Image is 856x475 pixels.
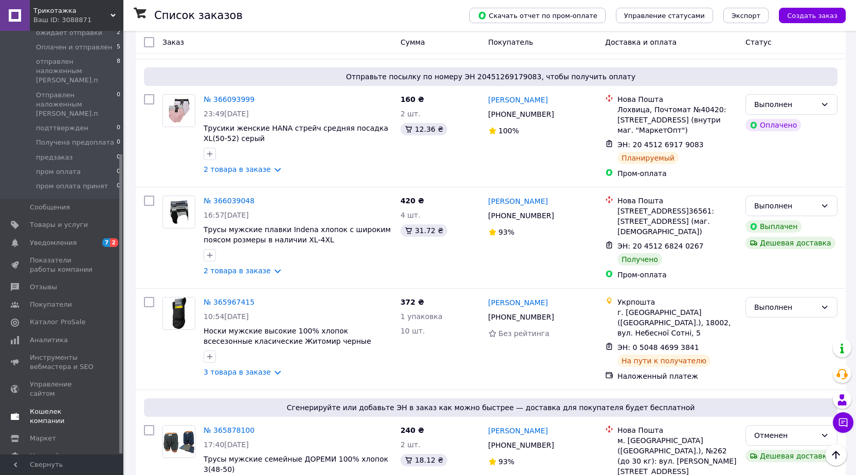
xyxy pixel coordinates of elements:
div: 31.72 ₴ [400,224,447,237]
div: Дешевая доставка [745,450,835,462]
div: Ваш ID: 3088871 [33,15,123,25]
span: 5 [117,43,120,52]
span: 17:40[DATE] [204,441,249,449]
button: Чат с покупателем [833,412,853,433]
img: Фото товару [163,199,195,225]
span: Оплачен и отправлен [36,43,113,52]
div: г. [GEOGRAPHIC_DATA] ([GEOGRAPHIC_DATA].), 18002, вул. Небесної Сотні, 5 [617,307,737,338]
span: Сгенерируйте или добавьте ЭН в заказ как можно быстрее — доставка для покупателя будет бесплатной [148,402,833,413]
span: Отправлен наложенным [PERSON_NAME].п [36,91,117,119]
span: Сообщения [30,203,70,212]
a: 2 товара в заказе [204,267,271,275]
span: [PHONE_NUMBER] [488,313,554,321]
div: На пути к получателю [617,355,711,367]
span: Скачать отчет по пром-оплате [478,11,597,20]
span: 372 ₴ [400,298,424,306]
span: 0 [117,124,120,133]
a: [PERSON_NAME] [488,95,548,105]
span: [PHONE_NUMBER] [488,110,554,118]
span: Управление статусами [624,12,705,20]
span: 2 [117,28,120,38]
a: 2 товара в заказе [204,165,271,173]
a: Фото товару [162,425,195,458]
span: 0 [117,138,120,147]
span: подттвержден [36,124,88,133]
span: [PHONE_NUMBER] [488,441,554,449]
span: 0 [117,153,120,162]
span: Доставка и оплата [605,38,677,46]
button: Экспорт [723,8,769,23]
div: Отменен [754,430,816,441]
a: № 366093999 [204,95,254,103]
span: Маркет [30,434,56,443]
span: [PHONE_NUMBER] [488,212,554,220]
span: Покупатель [488,38,534,46]
a: Фото товару [162,196,195,228]
a: 3 товара в заказе [204,368,271,376]
span: предзаказ [36,153,72,162]
div: Укрпошта [617,297,737,307]
a: 2 товара в заказе [204,41,271,49]
span: 16:57[DATE] [204,211,249,219]
div: Выполнен [754,200,816,212]
span: 100% [499,127,519,135]
span: Покупатели [30,300,72,309]
span: Управление сайтом [30,380,95,398]
a: Фото товару [162,94,195,127]
div: Лохвица, Почтомат №40420: [STREET_ADDRESS] (внутри маг. "МаркетОпт") [617,104,737,135]
span: пром оплата [36,167,81,177]
span: 8 [117,57,120,85]
a: № 366039048 [204,197,254,205]
span: 0 [117,167,120,177]
a: Носки мужские высокие 100% хлопок всесезонные класические Житомир черные упаковка 12 пар 29 [204,327,371,356]
span: 0 [117,182,120,191]
a: Создать заказ [769,11,846,19]
span: 10 шт. [400,327,425,335]
span: ожидает отправки [36,28,102,38]
span: ЭН: 20 4512 6917 9083 [617,140,704,149]
span: Отзывы [30,283,57,292]
span: 1 упаковка [400,312,443,321]
div: Выполнен [754,99,816,110]
span: Получена предоплата [36,138,114,147]
span: Сумма [400,38,425,46]
a: Трусы мужские плавки Indena хлопок с широким поясом розмеры в наличии XL-4XL [204,225,391,244]
span: Показатели работы компании [30,256,95,274]
a: Фото товару [162,297,195,330]
button: Управление статусами [616,8,713,23]
img: Фото товару [163,426,195,458]
div: Нова Пошта [617,425,737,435]
a: [PERSON_NAME] [488,297,548,308]
div: Выплачен [745,220,802,233]
div: Нова Пошта [617,196,737,206]
a: [PERSON_NAME] [488,426,548,436]
a: № 365967415 [204,298,254,306]
span: 93% [499,228,515,236]
div: Пром-оплата [617,270,737,280]
a: Трусы мужские семейные ДОРЕМИ 100% хлопок 3(48-50) [204,455,388,473]
img: Фото товару [163,95,195,127]
button: Наверх [825,444,847,466]
div: Нова Пошта [617,94,737,104]
div: [STREET_ADDRESS]36561: [STREET_ADDRESS] (маг. [DEMOGRAPHIC_DATA]) [617,206,737,237]
button: Создать заказ [779,8,846,23]
span: Уведомления [30,238,77,248]
span: 420 ₴ [400,197,424,205]
span: Отправьте посылку по номеру ЭН 20451269179083, чтобы получить оплату [148,72,833,82]
span: Трикотажка [33,6,111,15]
a: Трусики женские HANA стрейч средняя посадка XL(50-52) серый [204,124,388,143]
div: Дешевая доставка [745,237,835,249]
span: 240 ₴ [400,426,424,434]
span: отправлен наложенным [PERSON_NAME].п [36,57,117,85]
span: Инструменты вебмастера и SEO [30,353,95,372]
span: Создать заказ [787,12,837,20]
div: 12.36 ₴ [400,123,447,135]
span: 23:49[DATE] [204,110,249,118]
span: 93% [499,458,515,466]
span: ЭН: 20 4512 6824 0267 [617,242,704,250]
span: Статус [745,38,772,46]
div: Пром-оплата [617,168,737,179]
